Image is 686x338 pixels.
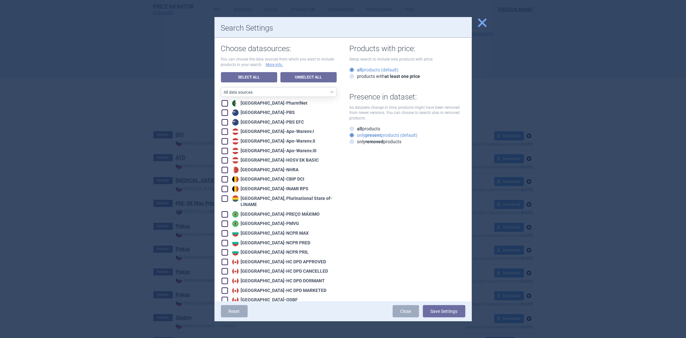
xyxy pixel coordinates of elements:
[232,221,239,227] img: Brazil
[232,148,239,154] img: Austria
[231,138,316,145] div: [GEOGRAPHIC_DATA] - Apo-Warenv.II
[231,195,337,208] div: [GEOGRAPHIC_DATA], Plurinational State of - LINAME
[231,128,314,135] div: [GEOGRAPHIC_DATA] - Apo-Warenv.I
[232,128,239,135] img: Austria
[423,305,465,317] button: Save Settings
[350,132,418,138] label: only products (default)
[231,268,328,275] div: [GEOGRAPHIC_DATA] - HC DPD CANCELLED
[231,176,305,183] div: [GEOGRAPHIC_DATA] - CBIP DCI
[350,57,465,62] p: Setup search to include only products with price:
[393,305,419,317] a: Close
[350,126,380,132] label: products
[231,249,309,256] div: [GEOGRAPHIC_DATA] - NCPR PRIL
[232,240,239,246] img: Bulgaria
[232,287,239,294] img: Canada
[221,57,337,68] p: You can choose the data sources from which you want to include products in your search.
[232,230,239,237] img: Bulgaria
[231,119,304,126] div: [GEOGRAPHIC_DATA] - PBS EFC
[232,157,239,164] img: Austria
[280,72,337,82] a: Unselect All
[350,138,402,145] label: only products
[231,148,317,154] div: [GEOGRAPHIC_DATA] - Apo-Warenv.III
[232,100,239,107] img: Algeria
[232,259,239,265] img: Canada
[350,92,465,102] h1: Presence in dataset:
[221,305,248,317] a: Reset
[231,287,327,294] div: [GEOGRAPHIC_DATA] - HC DPD MARKETED
[350,67,399,73] label: products (default)
[231,157,319,164] div: [GEOGRAPHIC_DATA] - HOSV EK BASIC
[350,73,420,80] label: products with
[231,230,309,237] div: [GEOGRAPHIC_DATA] - NCPR MAX
[231,240,311,246] div: [GEOGRAPHIC_DATA] - NCPR PRED
[221,72,277,82] a: Select All
[350,105,465,121] p: As datasets change in time, products might have been removed from newer versions. You can choose ...
[231,211,320,218] div: [GEOGRAPHIC_DATA] - PREÇO MÁXIMO
[266,62,283,68] a: More info.
[232,268,239,275] img: Canada
[221,23,465,33] h1: Search Settings
[231,100,308,107] div: [GEOGRAPHIC_DATA] - Pharm'Net
[231,186,309,192] div: [GEOGRAPHIC_DATA] - INAMI RPS
[231,221,299,227] div: [GEOGRAPHIC_DATA] - PMVG
[350,44,465,53] h1: Products with price:
[232,167,239,173] img: Bahrain
[232,195,239,202] img: Bolivia, Plurinational State of
[366,133,381,138] strong: present
[232,278,239,284] img: Canada
[232,297,239,303] img: Canada
[231,297,298,303] div: [GEOGRAPHIC_DATA] - ODBF
[366,139,384,144] strong: removed
[231,259,326,265] div: [GEOGRAPHIC_DATA] - HC DPD APPROVED
[232,109,239,116] img: Australia
[232,211,239,218] img: Brazil
[385,74,420,79] strong: at least one price
[231,109,295,116] div: [GEOGRAPHIC_DATA] - PBS
[232,176,239,183] img: Belgium
[231,167,299,173] div: [GEOGRAPHIC_DATA] - NHRA
[232,186,239,192] img: Belgium
[231,278,325,284] div: [GEOGRAPHIC_DATA] - HC DPD DORMANT
[357,67,362,72] strong: all
[232,119,239,126] img: Australia
[232,249,239,256] img: Bulgaria
[357,126,362,131] strong: all
[221,44,337,53] h1: Choose datasources:
[232,138,239,145] img: Austria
